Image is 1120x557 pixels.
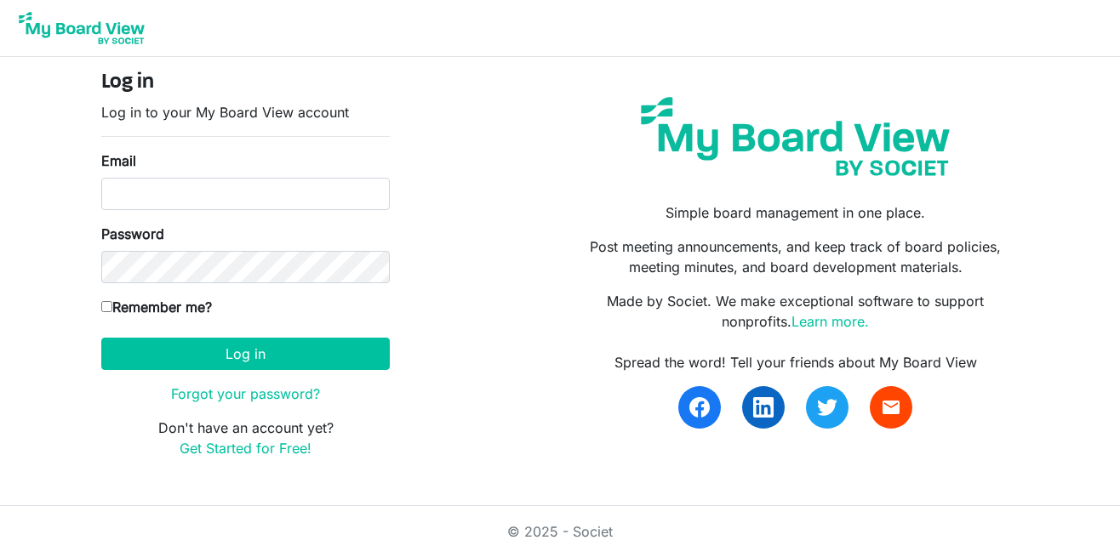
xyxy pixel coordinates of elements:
button: Log in [101,338,390,370]
a: © 2025 - Societ [507,523,613,540]
img: facebook.svg [689,397,710,418]
label: Email [101,151,136,171]
img: My Board View Logo [14,7,150,49]
p: Simple board management in one place. [573,202,1019,223]
span: email [881,397,901,418]
p: Made by Societ. We make exceptional software to support nonprofits. [573,291,1019,332]
a: email [870,386,912,429]
img: my-board-view-societ.svg [628,84,963,189]
p: Log in to your My Board View account [101,102,390,122]
div: Spread the word! Tell your friends about My Board View [573,352,1019,372]
p: Post meeting announcements, and keep track of board policies, meeting minutes, and board developm... [573,236,1019,277]
img: twitter.svg [817,397,837,418]
label: Password [101,224,164,244]
h4: Log in [101,71,390,95]
img: linkedin.svg [753,397,774,418]
a: Learn more. [791,313,869,330]
a: Forgot your password? [171,385,320,402]
input: Remember me? [101,301,112,312]
label: Remember me? [101,297,212,317]
a: Get Started for Free! [180,440,311,457]
p: Don't have an account yet? [101,418,390,458]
